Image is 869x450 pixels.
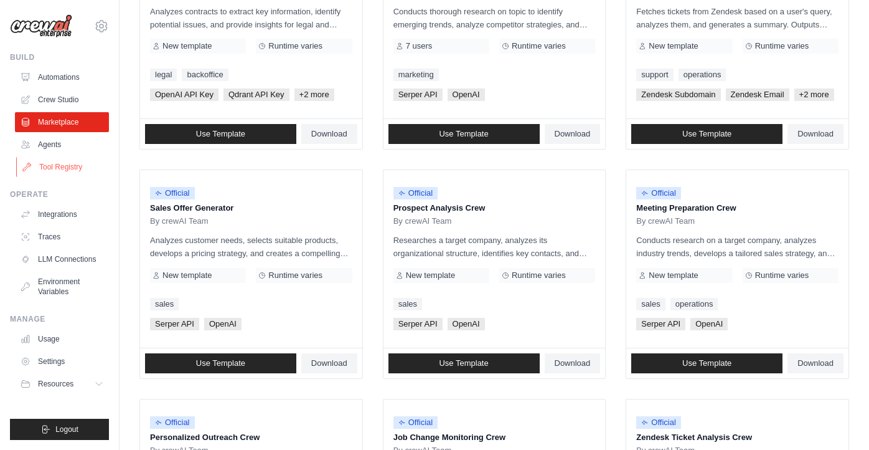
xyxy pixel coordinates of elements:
a: Integrations [15,204,109,224]
p: Meeting Preparation Crew [636,202,838,214]
a: Marketplace [15,112,109,132]
a: Use Template [631,124,782,144]
span: Runtime varies [755,41,809,51]
div: Build [10,52,109,62]
span: Serper API [636,318,685,330]
a: Use Template [631,353,782,373]
span: New template [162,270,212,280]
a: Download [787,353,843,373]
a: Usage [15,329,109,349]
a: Use Template [145,124,296,144]
a: Use Template [388,353,540,373]
div: Manage [10,314,109,324]
a: Tool Registry [16,157,110,177]
a: operations [670,298,718,310]
span: 7 users [406,41,433,51]
a: Download [787,124,843,144]
span: Official [636,187,681,199]
span: Use Template [439,129,488,139]
span: Download [555,129,591,139]
span: Use Template [196,358,245,368]
a: legal [150,69,177,81]
p: Personalized Outreach Crew [150,431,352,444]
span: By crewAI Team [636,216,695,226]
a: operations [679,69,726,81]
span: Serper API [150,318,199,330]
p: Researches a target company, analyzes its organizational structure, identifies key contacts, and ... [393,234,596,260]
a: Use Template [145,353,296,373]
a: sales [636,298,665,310]
span: Logout [55,424,78,434]
a: sales [393,298,422,310]
span: OpenAI [204,318,242,330]
a: Crew Studio [15,90,109,110]
span: Download [797,129,834,139]
span: Use Template [682,358,731,368]
a: backoffice [182,69,228,81]
span: Official [393,187,438,199]
span: Use Template [439,358,488,368]
p: Zendesk Ticket Analysis Crew [636,431,838,444]
div: Operate [10,189,109,199]
p: Prospect Analysis Crew [393,202,596,214]
a: Download [545,353,601,373]
p: Job Change Monitoring Crew [393,431,596,444]
span: Runtime varies [512,41,566,51]
span: +2 more [794,89,834,101]
p: Conducts research on a target company, analyzes industry trends, develops a tailored sales strate... [636,234,838,260]
a: marketing [393,69,439,81]
span: Runtime varies [512,270,566,280]
img: Logo [10,14,72,38]
span: Zendesk Subdomain [636,89,720,101]
span: Official [150,187,195,199]
a: Download [301,124,357,144]
span: OpenAI [448,89,485,101]
span: Resources [38,379,73,389]
span: New template [406,270,455,280]
span: Serper API [393,89,443,101]
a: Download [301,353,357,373]
span: By crewAI Team [393,216,452,226]
span: Official [393,416,438,429]
span: Download [311,129,347,139]
span: Runtime varies [755,270,809,280]
span: Zendesk Email [726,89,789,101]
span: OpenAI API Key [150,89,218,101]
span: Download [555,358,591,368]
span: Serper API [393,318,443,330]
a: sales [150,298,179,310]
p: Fetches tickets from Zendesk based on a user's query, analyzes them, and generates a summary. Out... [636,5,838,31]
p: Sales Offer Generator [150,202,352,214]
p: Analyzes contracts to extract key information, identify potential issues, and provide insights fo... [150,5,352,31]
span: New template [649,41,698,51]
span: Qdrant API Key [223,89,289,101]
span: Runtime varies [268,41,322,51]
span: Runtime varies [268,270,322,280]
a: support [636,69,673,81]
span: By crewAI Team [150,216,209,226]
span: Use Template [196,129,245,139]
span: Official [150,416,195,429]
a: Agents [15,135,109,155]
a: Automations [15,67,109,87]
span: Official [636,416,681,429]
span: +2 more [294,89,334,101]
a: Traces [15,227,109,247]
span: OpenAI [690,318,728,330]
button: Resources [15,374,109,394]
span: Download [797,358,834,368]
span: New template [649,270,698,280]
p: Analyzes customer needs, selects suitable products, develops a pricing strategy, and creates a co... [150,234,352,260]
a: LLM Connections [15,249,109,269]
span: New template [162,41,212,51]
p: Conducts thorough research on topic to identify emerging trends, analyze competitor strategies, a... [393,5,596,31]
span: Use Template [682,129,731,139]
a: Settings [15,352,109,371]
a: Environment Variables [15,272,109,302]
a: Use Template [388,124,540,144]
span: OpenAI [448,318,485,330]
a: Download [545,124,601,144]
button: Logout [10,419,109,440]
span: Download [311,358,347,368]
